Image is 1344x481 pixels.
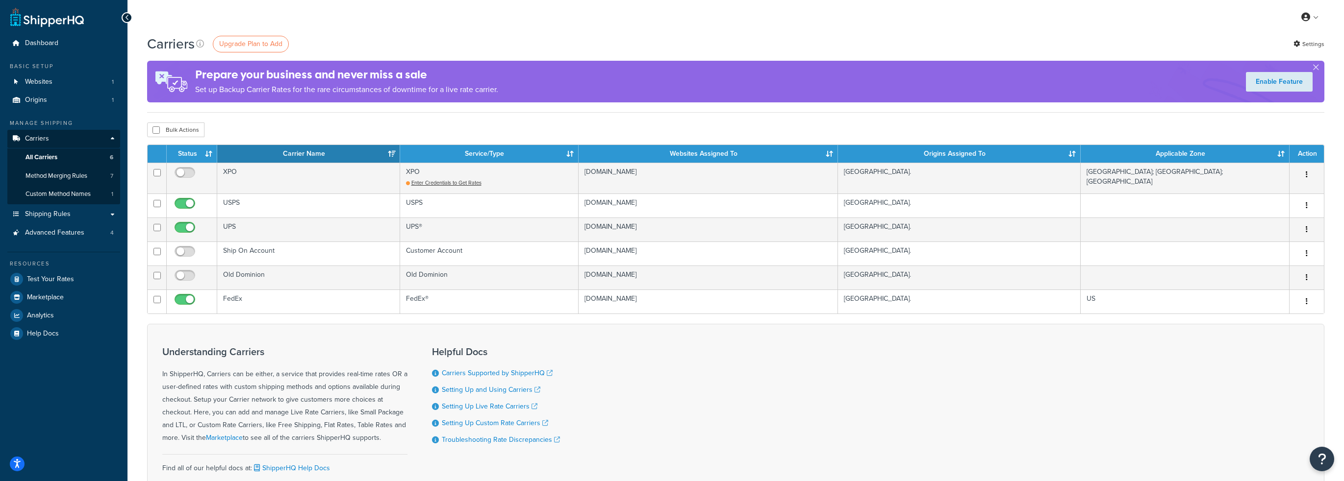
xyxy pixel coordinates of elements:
h4: Prepare your business and never miss a sale [195,67,498,83]
li: Carriers [7,130,120,204]
button: Bulk Actions [147,122,204,137]
td: FedEx [217,289,400,313]
a: Test Your Rates [7,270,120,288]
a: Method Merging Rules 7 [7,167,120,185]
td: XPO [217,163,400,193]
a: Setting Up Live Rate Carriers [442,401,537,411]
span: Upgrade Plan to Add [219,39,282,49]
p: Set up Backup Carrier Rates for the rare circumstances of downtime for a live rate carrier. [195,83,498,96]
span: Test Your Rates [27,275,74,284]
div: In ShipperHQ, Carriers can be either, a service that provides real-time rates OR a user-defined r... [162,346,407,444]
th: Carrier Name: activate to sort column ascending [217,145,400,163]
td: USPS [400,193,579,217]
td: US [1081,289,1290,313]
td: [DOMAIN_NAME] [579,217,838,241]
li: Marketplace [7,289,120,306]
h1: Carriers [147,34,195,53]
a: Carriers Supported by ShipperHQ [442,368,553,378]
td: [DOMAIN_NAME] [579,193,838,217]
a: Websites 1 [7,73,120,91]
td: [GEOGRAPHIC_DATA]. [838,217,1081,241]
td: [DOMAIN_NAME] [579,163,838,193]
li: All Carriers [7,148,120,167]
span: 4 [110,229,114,237]
div: Manage Shipping [7,119,120,127]
a: All Carriers 6 [7,148,120,167]
h3: Helpful Docs [432,346,560,357]
span: Dashboard [25,39,58,48]
td: [DOMAIN_NAME] [579,265,838,289]
li: Custom Method Names [7,185,120,203]
div: Find all of our helpful docs at: [162,454,407,475]
span: Advanced Features [25,229,84,237]
a: Troubleshooting Rate Discrepancies [442,434,560,445]
td: [DOMAIN_NAME] [579,241,838,265]
a: Enter Credentials to Get Rates [406,179,482,187]
li: Websites [7,73,120,91]
td: FedEx® [400,289,579,313]
span: 6 [110,153,113,162]
span: Marketplace [27,293,64,302]
div: Resources [7,260,120,268]
th: Websites Assigned To: activate to sort column ascending [579,145,838,163]
span: Enter Credentials to Get Rates [411,179,482,187]
td: Ship On Account [217,241,400,265]
div: Basic Setup [7,62,120,71]
a: Setting Up Custom Rate Carriers [442,418,548,428]
span: Websites [25,78,52,86]
span: 1 [112,96,114,104]
a: Analytics [7,307,120,324]
a: ShipperHQ Home [10,7,84,27]
td: [DOMAIN_NAME] [579,289,838,313]
button: Open Resource Center [1310,447,1334,471]
a: Advanced Features 4 [7,224,120,242]
td: Old Dominion [217,265,400,289]
img: ad-rules-rateshop-fe6ec290ccb7230408bd80ed9643f0289d75e0ffd9eb532fc0e269fcd187b520.png [147,61,195,102]
h3: Understanding Carriers [162,346,407,357]
li: Advanced Features [7,224,120,242]
a: Custom Method Names 1 [7,185,120,203]
a: Carriers [7,130,120,148]
span: All Carriers [25,153,57,162]
span: Custom Method Names [25,190,91,198]
span: Method Merging Rules [25,172,87,180]
td: [GEOGRAPHIC_DATA]. [838,241,1081,265]
td: Old Dominion [400,265,579,289]
li: Origins [7,91,120,109]
span: 1 [111,190,113,198]
td: UPS [217,217,400,241]
span: Analytics [27,312,54,320]
a: Enable Feature [1246,72,1313,92]
span: Carriers [25,135,49,143]
th: Service/Type: activate to sort column ascending [400,145,579,163]
span: Origins [25,96,47,104]
a: Help Docs [7,325,120,342]
td: [GEOGRAPHIC_DATA]. [838,163,1081,193]
li: Shipping Rules [7,205,120,223]
td: [GEOGRAPHIC_DATA]; [GEOGRAPHIC_DATA]; [GEOGRAPHIC_DATA] [1081,163,1290,193]
span: Shipping Rules [25,210,71,218]
li: Method Merging Rules [7,167,120,185]
a: Upgrade Plan to Add [213,36,289,52]
a: Setting Up and Using Carriers [442,385,540,395]
span: Help Docs [27,330,59,338]
td: UPS® [400,217,579,241]
a: ShipperHQ Help Docs [252,463,330,473]
td: [GEOGRAPHIC_DATA]. [838,289,1081,313]
a: Marketplace [206,433,243,443]
th: Action [1290,145,1324,163]
td: Customer Account [400,241,579,265]
th: Origins Assigned To: activate to sort column ascending [838,145,1081,163]
td: XPO [400,163,579,193]
td: USPS [217,193,400,217]
span: 1 [112,78,114,86]
td: [GEOGRAPHIC_DATA]. [838,265,1081,289]
td: [GEOGRAPHIC_DATA]. [838,193,1081,217]
th: Applicable Zone: activate to sort column ascending [1081,145,1290,163]
a: Settings [1293,37,1324,51]
a: Dashboard [7,34,120,52]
